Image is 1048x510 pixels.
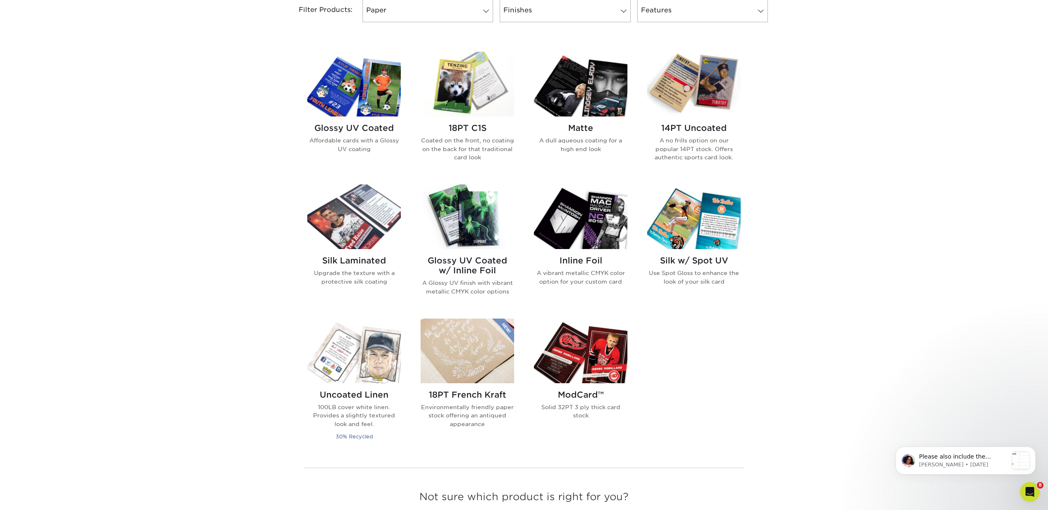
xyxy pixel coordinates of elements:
img: 18PT French Kraft Trading Cards [421,319,514,383]
h2: Inline Foil [534,256,627,265]
small: 30% Recycled [336,433,373,440]
p: Affordable cards with a Glossy UV coating [307,136,401,153]
a: Matte Trading Cards Matte A dull aqueous coating for a high end look [534,52,627,175]
p: A dull aqueous coating for a high end look [534,136,627,153]
p: Environmentally friendly paper stock offering an antiqued appearance [421,403,514,428]
h2: Glossy UV Coated [307,123,401,133]
a: Silk Laminated Trading Cards Silk Laminated Upgrade the texture with a protective silk coating [307,184,401,309]
img: Silk w/ Spot UV Trading Cards [647,184,741,249]
p: Upgrade the texture with a protective silk coating [307,269,401,286]
h2: Matte [534,123,627,133]
img: 18PT C1S Trading Cards [421,52,514,116]
h2: Uncoated Linen [307,390,401,400]
span: 8 [1037,482,1043,489]
h2: Glossy UV Coated w/ Inline Foil [421,256,514,275]
a: 18PT French Kraft Trading Cards 18PT French Kraft Environmentally friendly paper stock offering a... [421,319,514,451]
a: Glossy UV Coated w/ Inline Foil Trading Cards Glossy UV Coated w/ Inline Foil A Glossy UV finish ... [421,184,514,309]
a: 18PT C1S Trading Cards 18PT C1S Coated on the front, no coating on the back for that traditional ... [421,52,514,175]
p: A vibrant metallic CMYK color option for your custom card [534,269,627,286]
p: A Glossy UV finish with vibrant metallic CMYK color options [421,279,514,296]
img: Glossy UV Coated Trading Cards [307,52,401,116]
p: A no frills option on our popular 14PT stock. Offers authentic sports card look. [647,136,741,161]
h2: Silk Laminated [307,256,401,265]
p: Coated on the front, no coating on the back for that traditional card look [421,136,514,161]
img: 14PT Uncoated Trading Cards [647,52,741,116]
a: Uncoated Linen Trading Cards Uncoated Linen 100LB cover white linen. Provides a slightly textured... [307,319,401,451]
h2: Silk w/ Spot UV [647,256,741,265]
a: Silk w/ Spot UV Trading Cards Silk w/ Spot UV Use Spot Gloss to enhance the look of your silk card [647,184,741,309]
iframe: Intercom live chat [1020,482,1040,502]
p: Use Spot Gloss to enhance the look of your silk card [647,269,741,286]
h2: 14PT Uncoated [647,123,741,133]
img: Glossy UV Coated w/ Inline Foil Trading Cards [421,184,514,249]
h2: 18PT French Kraft [421,390,514,400]
img: Silk Laminated Trading Cards [307,184,401,249]
iframe: Intercom notifications message [883,430,1048,488]
img: New Product [494,319,514,343]
h2: ModCard™ [534,390,627,400]
p: Solid 32PT 3 ply thick card stock [534,403,627,420]
p: 100LB cover white linen. Provides a slightly textured look and feel. [307,403,401,428]
a: Inline Foil Trading Cards Inline Foil A vibrant metallic CMYK color option for your custom card [534,184,627,309]
img: Inline Foil Trading Cards [534,184,627,249]
img: Uncoated Linen Trading Cards [307,319,401,383]
img: ModCard™ Trading Cards [534,319,627,383]
a: 14PT Uncoated Trading Cards 14PT Uncoated A no frills option on our popular 14PT stock. Offers au... [647,52,741,175]
a: Glossy UV Coated Trading Cards Glossy UV Coated Affordable cards with a Glossy UV coating [307,52,401,175]
a: ModCard™ Trading Cards ModCard™ Solid 32PT 3 ply thick card stock [534,319,627,451]
h2: 18PT C1S [421,123,514,133]
img: Matte Trading Cards [534,52,627,116]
